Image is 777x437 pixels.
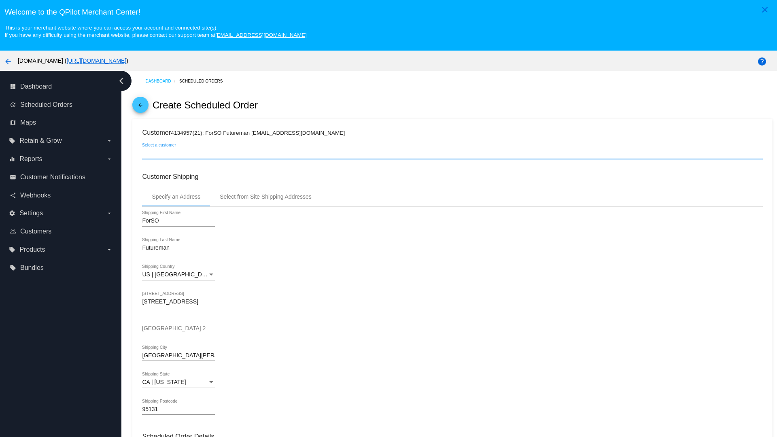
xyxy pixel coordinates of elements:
mat-icon: close [760,5,770,15]
a: [URL][DOMAIN_NAME] [66,57,126,64]
mat-icon: help [757,57,767,66]
span: Customer Notifications [20,174,85,181]
small: This is your merchant website where you can access your account and connected site(s). If you hav... [4,25,306,38]
i: arrow_drop_down [106,156,113,162]
i: arrow_drop_down [106,138,113,144]
h3: Customer Shipping [142,173,762,180]
a: local_offer Bundles [10,261,113,274]
div: Select from Site Shipping Addresses [220,193,311,200]
input: Select a customer [142,150,762,157]
mat-select: Shipping State [142,379,215,386]
i: dashboard [10,83,16,90]
span: US | [GEOGRAPHIC_DATA] [142,271,214,278]
input: Shipping First Name [142,218,215,224]
a: share Webhooks [10,189,113,202]
a: Scheduled Orders [179,75,230,87]
span: Reports [19,155,42,163]
i: arrow_drop_down [106,210,113,216]
small: 4134957(21): ForSO Futureman [EMAIL_ADDRESS][DOMAIN_NAME] [171,130,345,136]
span: CA | [US_STATE] [142,379,186,385]
i: email [10,174,16,180]
h3: Welcome to the QPilot Merchant Center! [4,8,772,17]
input: Shipping Street 1 [142,299,762,305]
span: [DOMAIN_NAME] ( ) [18,57,128,64]
span: Retain & Grow [19,137,62,144]
a: [EMAIL_ADDRESS][DOMAIN_NAME] [215,32,307,38]
span: Settings [19,210,43,217]
a: update Scheduled Orders [10,98,113,111]
i: arrow_drop_down [106,246,113,253]
mat-icon: arrow_back [3,57,13,66]
a: Dashboard [145,75,179,87]
i: local_offer [10,265,16,271]
mat-select: Shipping Country [142,272,215,278]
h3: Customer [142,129,762,136]
i: settings [9,210,15,216]
i: equalizer [9,156,15,162]
span: Dashboard [20,83,52,90]
span: Bundles [20,264,44,272]
i: update [10,102,16,108]
span: Scheduled Orders [20,101,72,108]
a: email Customer Notifications [10,171,113,184]
i: people_outline [10,228,16,235]
i: chevron_left [115,74,128,87]
i: local_offer [9,246,15,253]
span: Products [19,246,45,253]
i: share [10,192,16,199]
input: Shipping Postcode [142,406,215,413]
span: Maps [20,119,36,126]
input: Shipping Street 2 [142,325,762,332]
h2: Create Scheduled Order [153,100,258,111]
input: Shipping City [142,352,215,359]
div: Specify an Address [152,193,200,200]
a: map Maps [10,116,113,129]
span: Customers [20,228,51,235]
a: people_outline Customers [10,225,113,238]
a: dashboard Dashboard [10,80,113,93]
i: local_offer [9,138,15,144]
input: Shipping Last Name [142,245,215,251]
i: map [10,119,16,126]
mat-icon: arrow_back [136,102,145,112]
span: Webhooks [20,192,51,199]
